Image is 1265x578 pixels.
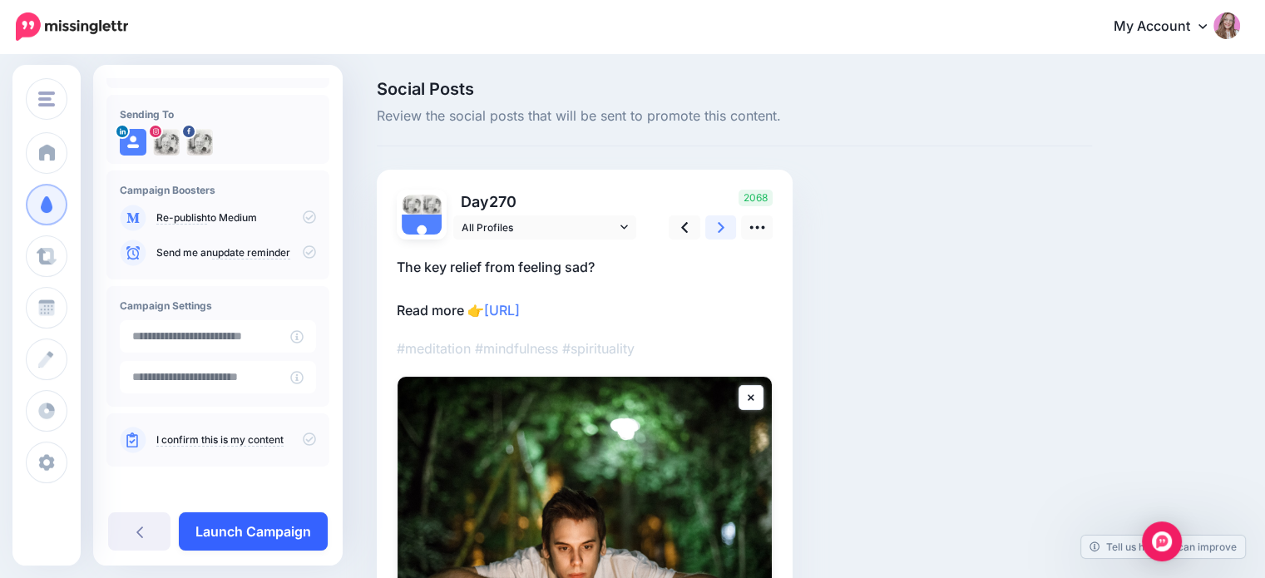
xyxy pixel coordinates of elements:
img: menu.png [38,91,55,106]
p: The key relief from feeling sad? Read more 👉 [397,256,773,321]
img: 123139660_1502590603463987_8749470182441252772_n-bsa146654.jpg [422,195,442,215]
a: All Profiles [453,215,636,240]
h4: Campaign Boosters [120,184,316,196]
img: 307318639_750352549548322_2139291673113354994_n-bsa146652.jpg [402,195,422,215]
a: update reminder [212,246,290,259]
img: 123139660_1502590603463987_8749470182441252772_n-bsa146654.jpg [153,129,180,156]
img: user_default_image.png [402,215,442,254]
p: Send me an [156,245,316,260]
span: Review the social posts that will be sent to promote this content. [377,106,1092,127]
h4: Campaign Settings [120,299,316,312]
p: #meditation #mindfulness #spirituality [397,338,773,359]
img: 307318639_750352549548322_2139291673113354994_n-bsa146652.jpg [186,129,213,156]
a: I confirm this is my content [156,433,284,447]
p: Day [453,190,639,214]
a: Tell us how we can improve [1081,536,1245,558]
span: Social Posts [377,81,1092,97]
a: [URL] [484,302,520,319]
a: Re-publish [156,211,207,225]
span: All Profiles [462,219,616,236]
span: 270 [489,193,516,210]
span: 2068 [739,190,773,206]
p: to Medium [156,210,316,225]
h4: Sending To [120,108,316,121]
img: Missinglettr [16,12,128,41]
div: Open Intercom Messenger [1142,521,1182,561]
img: user_default_image.png [120,129,146,156]
a: My Account [1097,7,1240,47]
